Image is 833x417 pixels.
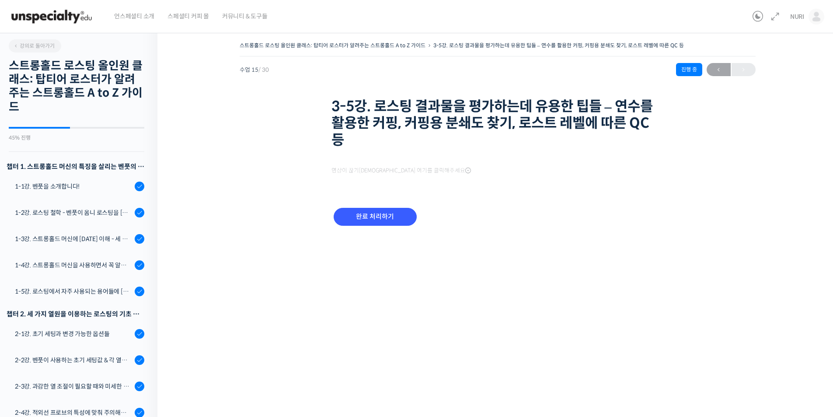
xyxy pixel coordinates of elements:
[334,208,417,226] input: 완료 처리하기
[15,208,132,217] div: 1-2강. 로스팅 철학 - 벤풋이 옴니 로스팅을 [DATE] 않는 이유
[15,329,132,339] div: 2-1강. 초기 세팅과 변경 가능한 옵션들
[707,64,731,76] span: ←
[15,382,132,391] div: 2-3강. 과감한 열 조절이 필요할 때와 미세한 열 조절이 필요할 때
[9,59,144,114] h2: 스트롱홀드 로스팅 올인원 클래스: 탑티어 로스터가 알려주는 스트롱홀드 A to Z 가이드
[790,13,804,21] span: NURI
[7,308,144,320] div: 챕터 2. 세 가지 열원을 이용하는 로스팅의 기초 설계
[240,42,425,49] a: 스트롱홀드 로스팅 올인원 클래스: 탑티어 로스터가 알려주는 스트롱홀드 A to Z 가이드
[15,260,132,270] div: 1-4강. 스트롱홀드 머신을 사용하면서 꼭 알고 있어야 할 유의사항
[7,161,144,172] h3: 챕터 1. 스트롱홀드 머신의 특징을 살리는 벤풋의 로스팅 방식
[258,66,269,74] span: / 30
[707,63,731,76] a: ←이전
[15,234,132,244] div: 1-3강. 스트롱홀드 머신에 [DATE] 이해 - 세 가지 열원이 만들어내는 변화
[433,42,684,49] a: 3-5강. 로스팅 결과물을 평가하는데 유용한 팁들 – 연수를 활용한 커핑, 커핑용 분쇄도 찾기, 로스트 레벨에 따른 QC 등
[676,63,702,76] div: 진행 중
[331,98,664,148] h1: 3-5강. 로스팅 결과물을 평가하는데 유용한 팁들 – 연수를 활용한 커핑, 커핑용 분쇄도 찾기, 로스트 레벨에 따른 QC 등
[15,355,132,365] div: 2-2강. 벤풋이 사용하는 초기 세팅값 & 각 열원이 하는 역할
[15,287,132,296] div: 1-5강. 로스팅에서 자주 사용되는 용어들에 [DATE] 이해
[331,167,471,174] span: 영상이 끊기[DEMOGRAPHIC_DATA] 여기를 클릭해주세요
[9,39,61,53] a: 강의로 돌아가기
[15,182,132,191] div: 1-1강. 벤풋을 소개합니다!
[13,42,55,49] span: 강의로 돌아가기
[240,67,269,73] span: 수업 15
[9,135,144,140] div: 45% 진행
